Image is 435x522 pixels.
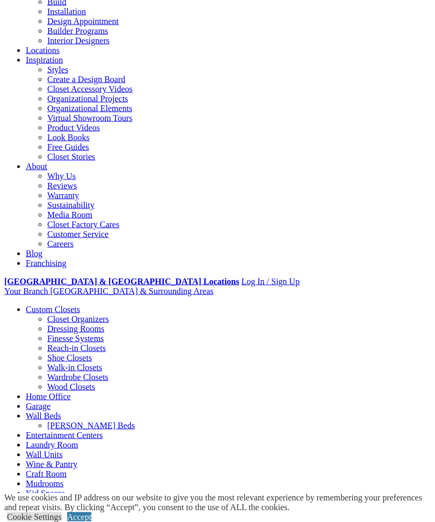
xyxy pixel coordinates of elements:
[67,512,91,521] a: Accept
[47,382,95,391] a: Wood Closets
[47,201,95,210] a: Sustainability
[47,181,77,190] a: Reviews
[4,287,48,296] span: Your Branch
[47,104,132,113] a: Organizational Elements
[47,363,102,372] a: Walk-in Closets
[26,479,63,488] a: Mudrooms
[47,373,108,382] a: Wardrobe Closets
[26,392,71,401] a: Home Office
[47,230,108,239] a: Customer Service
[47,314,109,324] a: Closet Organizers
[47,113,133,123] a: Virtual Showroom Tours
[26,162,47,171] a: About
[26,305,80,314] a: Custom Closets
[241,277,299,286] a: Log In / Sign Up
[26,259,67,268] a: Franchising
[47,75,125,84] a: Create a Design Board
[47,142,89,152] a: Free Guides
[47,210,92,219] a: Media Room
[47,7,86,16] a: Installation
[50,287,213,296] span: [GEOGRAPHIC_DATA] & Surrounding Areas
[47,334,104,343] a: Finesse Systems
[26,402,50,411] a: Garage
[47,133,90,142] a: Look Books
[47,344,106,353] a: Reach-in Closets
[26,460,77,469] a: Wine & Pantry
[47,17,119,26] a: Design Appointment
[26,55,63,65] a: Inspiration
[4,287,214,296] a: Your Branch [GEOGRAPHIC_DATA] & Surrounding Areas
[47,220,119,229] a: Closet Factory Cares
[47,94,128,103] a: Organizational Projects
[47,84,133,94] a: Closet Accessory Videos
[47,239,74,248] a: Careers
[47,26,108,35] a: Builder Programs
[4,277,239,286] a: [GEOGRAPHIC_DATA] & [GEOGRAPHIC_DATA] Locations
[26,489,64,498] a: Kid Spaces
[26,440,78,449] a: Laundry Room
[26,411,61,420] a: Wall Beds
[47,421,135,430] a: [PERSON_NAME] Beds
[7,512,62,521] a: Cookie Settings
[47,324,104,333] a: Dressing Rooms
[47,191,79,200] a: Warranty
[47,152,95,161] a: Closet Stories
[26,249,42,258] a: Blog
[47,353,92,362] a: Shoe Closets
[26,46,60,55] a: Locations
[4,493,435,512] div: We use cookies and IP address on our website to give you the most relevant experience by remember...
[26,431,103,440] a: Entertainment Centers
[26,469,67,478] a: Craft Room
[47,171,76,181] a: Why Us
[47,123,100,132] a: Product Videos
[47,65,68,74] a: Styles
[47,36,110,45] a: Interior Designers
[26,450,62,459] a: Wall Units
